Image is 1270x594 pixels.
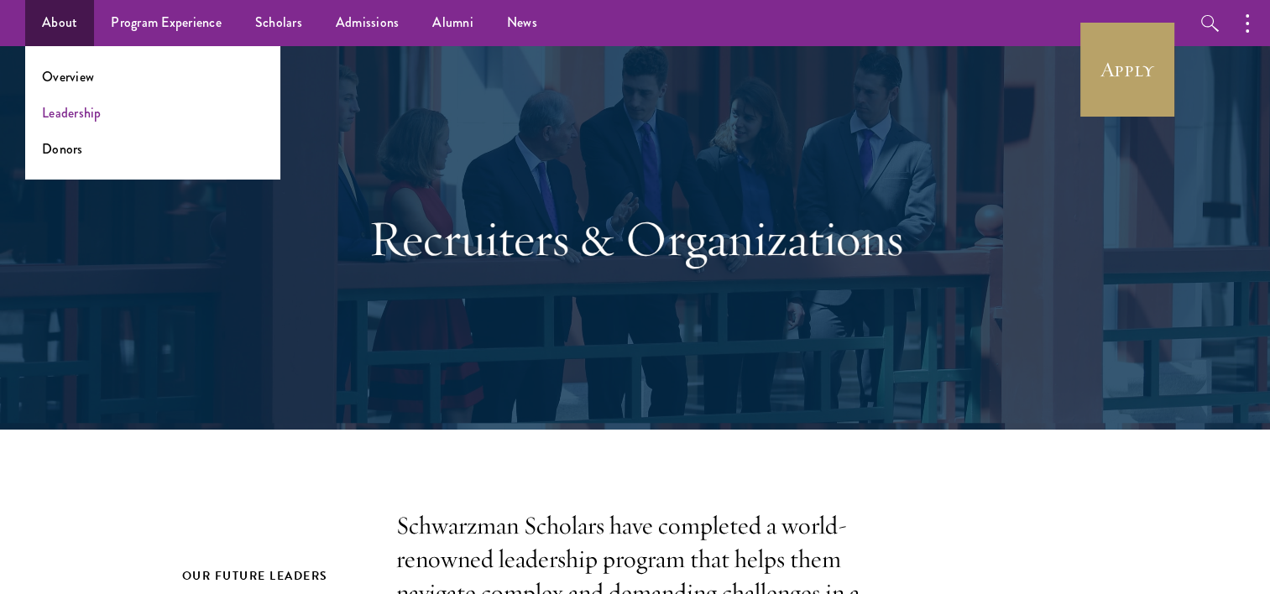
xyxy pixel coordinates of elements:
[346,208,925,268] h1: Recruiters & Organizations
[1080,23,1174,117] a: Apply
[42,139,83,159] a: Donors
[42,103,102,122] a: Leadership
[182,565,363,586] h2: Our Future Leaders
[42,67,94,86] a: Overview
